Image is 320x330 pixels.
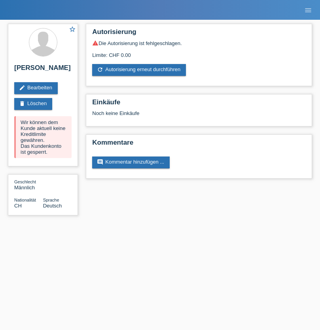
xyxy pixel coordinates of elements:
div: Noch keine Einkäufe [92,110,306,122]
span: Geschlecht [14,179,36,184]
i: edit [19,85,25,91]
div: Limite: CHF 0.00 [92,46,306,58]
span: Deutsch [43,203,62,209]
span: Sprache [43,198,59,202]
i: delete [19,100,25,107]
a: refreshAutorisierung erneut durchführen [92,64,186,76]
h2: Kommentare [92,139,306,151]
h2: Autorisierung [92,28,306,40]
i: refresh [97,66,103,73]
a: menu [300,8,316,12]
a: commentKommentar hinzufügen ... [92,157,170,168]
span: Nationalität [14,198,36,202]
div: Männlich [14,179,43,190]
div: Wir können dem Kunde aktuell keine Kreditlimite gewähren. Das Kundenkonto ist gesperrt. [14,116,72,158]
a: star_border [69,26,76,34]
i: star_border [69,26,76,33]
a: editBearbeiten [14,82,58,94]
i: menu [304,6,312,14]
a: deleteLöschen [14,98,52,110]
div: Die Autorisierung ist fehlgeschlagen. [92,40,306,46]
span: Schweiz [14,203,22,209]
h2: Einkäufe [92,98,306,110]
i: warning [92,40,98,46]
h2: [PERSON_NAME] [14,64,72,76]
i: comment [97,159,103,165]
